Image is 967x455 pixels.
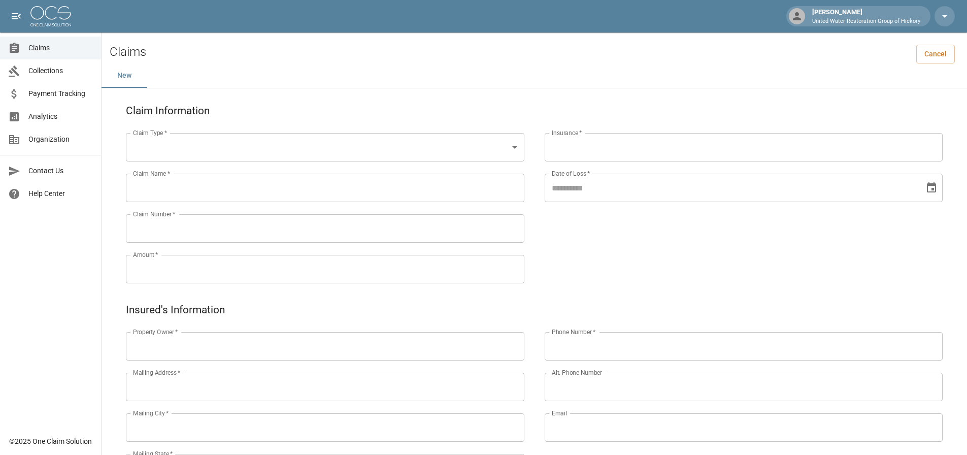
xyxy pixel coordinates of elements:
label: Property Owner [133,328,178,336]
img: ocs-logo-white-transparent.png [30,6,71,26]
span: Analytics [28,111,93,122]
label: Claim Name [133,169,170,178]
span: Organization [28,134,93,145]
label: Insurance [552,128,582,137]
span: Contact Us [28,166,93,176]
label: Phone Number [552,328,595,336]
button: open drawer [6,6,26,26]
a: Cancel [916,45,955,63]
span: Payment Tracking [28,88,93,99]
div: dynamic tabs [102,63,967,88]
label: Claim Type [133,128,167,137]
div: © 2025 One Claim Solution [9,436,92,446]
label: Amount [133,250,158,259]
label: Alt. Phone Number [552,368,602,377]
label: Email [552,409,567,417]
button: Choose date [921,178,942,198]
label: Mailing Address [133,368,180,377]
span: Collections [28,66,93,76]
div: [PERSON_NAME] [808,7,924,25]
span: Claims [28,43,93,53]
p: United Water Restoration Group of Hickory [812,17,920,26]
label: Mailing City [133,409,169,417]
h2: Claims [110,45,146,59]
span: Help Center [28,188,93,199]
button: New [102,63,147,88]
label: Date of Loss [552,169,590,178]
label: Claim Number [133,210,175,218]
